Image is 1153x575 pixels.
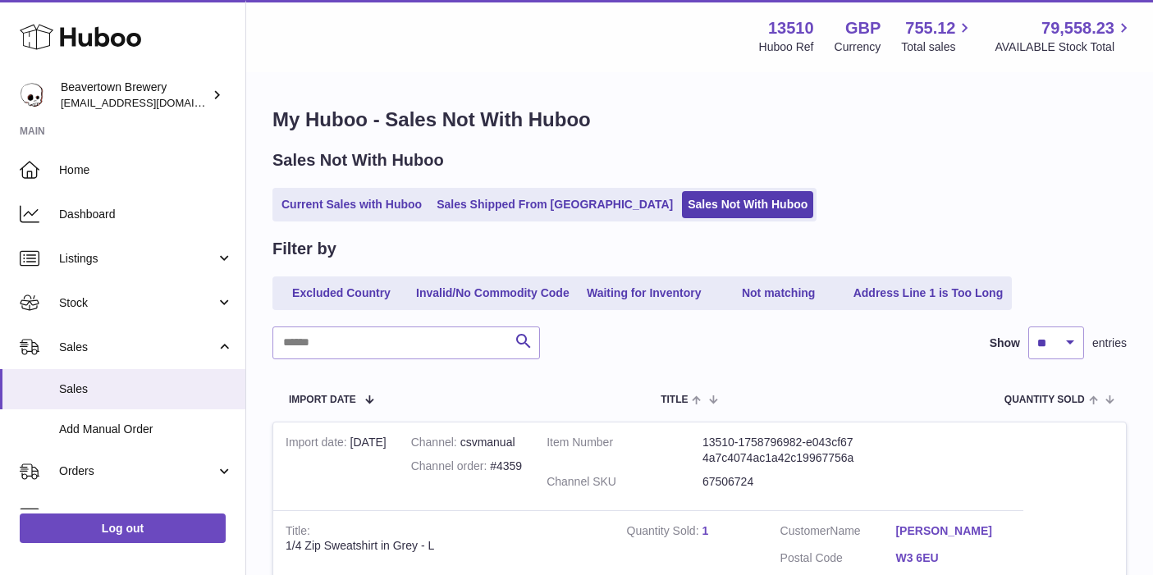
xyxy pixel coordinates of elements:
[905,17,955,39] span: 755.12
[713,280,844,307] a: Not matching
[702,435,858,466] dd: 13510-1758796982-e043cf674a7c4074ac1a42c19967756a
[547,435,702,466] dt: Item Number
[627,524,702,541] strong: Quantity Sold
[59,422,233,437] span: Add Manual Order
[20,513,226,543] a: Log out
[286,436,350,453] strong: Import date
[289,395,356,405] span: Import date
[895,523,1011,539] a: [PERSON_NAME]
[431,191,679,218] a: Sales Shipped From [GEOGRAPHIC_DATA]
[59,381,233,397] span: Sales
[61,96,241,109] span: [EMAIL_ADDRESS][DOMAIN_NAME]
[59,251,216,267] span: Listings
[411,435,522,450] div: csvmanual
[410,280,575,307] a: Invalid/No Commodity Code
[901,39,974,55] span: Total sales
[59,162,233,178] span: Home
[702,524,708,537] a: 1
[579,280,710,307] a: Waiting for Inventory
[1041,17,1114,39] span: 79,558.23
[547,474,702,490] dt: Channel SKU
[59,508,233,523] span: Usage
[59,340,216,355] span: Sales
[661,395,688,405] span: Title
[286,524,310,541] strong: Title
[272,149,444,171] h2: Sales Not With Huboo
[59,207,233,222] span: Dashboard
[411,436,460,453] strong: Channel
[702,474,858,490] dd: 67506724
[1092,335,1127,351] span: entries
[61,80,208,111] div: Beavertown Brewery
[901,17,974,55] a: 755.12 Total sales
[411,459,491,477] strong: Channel order
[895,550,1011,566] a: W3 6EU
[995,39,1133,55] span: AVAILABLE Stock Total
[682,191,813,218] a: Sales Not With Huboo
[272,238,336,260] h2: Filter by
[995,17,1133,55] a: 79,558.23 AVAILABLE Stock Total
[759,39,814,55] div: Huboo Ref
[845,17,881,39] strong: GBP
[272,107,1127,133] h1: My Huboo - Sales Not With Huboo
[273,422,399,510] td: [DATE]
[276,191,428,218] a: Current Sales with Huboo
[835,39,881,55] div: Currency
[20,83,44,107] img: aoife@beavertownbrewery.co.uk
[990,335,1020,351] label: Show
[411,459,522,474] div: #4359
[780,523,896,543] dt: Name
[1004,395,1085,405] span: Quantity Sold
[286,538,602,554] div: 1/4 Zip Sweatshirt in Grey - L
[59,295,216,311] span: Stock
[780,524,830,537] span: Customer
[276,280,407,307] a: Excluded Country
[848,280,1009,307] a: Address Line 1 is Too Long
[780,550,896,570] dt: Postal Code
[768,17,814,39] strong: 13510
[59,463,216,479] span: Orders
